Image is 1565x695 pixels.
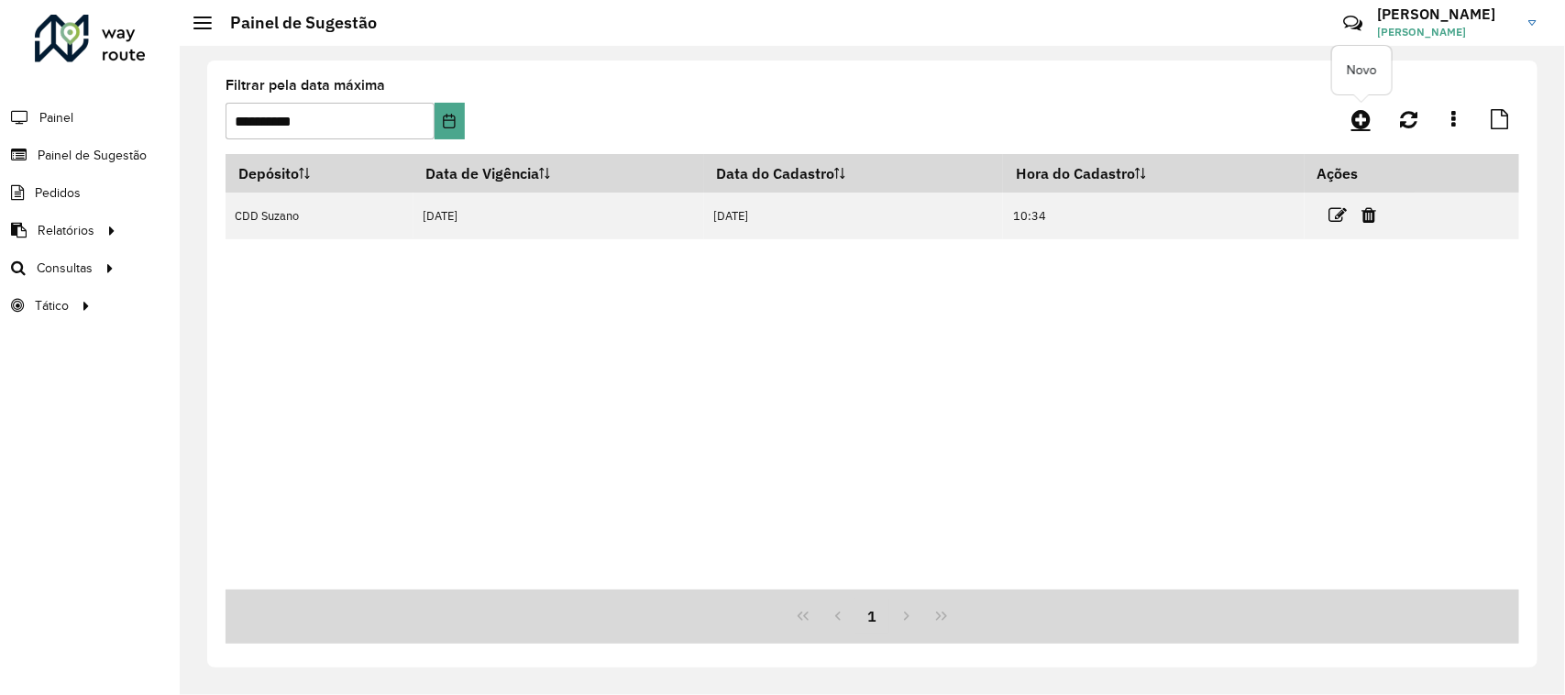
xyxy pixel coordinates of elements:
a: Excluir [1361,203,1376,227]
th: Data do Cadastro [704,154,1004,193]
h2: Painel de Sugestão [212,13,377,33]
span: Tático [35,296,69,315]
h3: [PERSON_NAME] [1377,6,1515,23]
div: Novo [1332,46,1392,94]
span: Pedidos [35,183,81,203]
button: Choose Date [435,103,465,139]
th: Hora do Cadastro [1003,154,1305,193]
th: Data de Vigência [413,154,704,193]
span: Painel [39,108,73,127]
button: 1 [855,599,890,634]
th: Ações [1305,154,1415,193]
th: Depósito [226,154,413,193]
td: [DATE] [413,193,704,239]
span: Consultas [37,259,93,278]
span: Painel de Sugestão [38,146,147,165]
td: CDD Suzano [226,193,413,239]
label: Filtrar pela data máxima [226,74,385,96]
td: 10:34 [1003,193,1305,239]
span: Relatórios [38,221,94,240]
a: Editar [1328,203,1347,227]
a: Contato Rápido [1333,4,1372,43]
span: [PERSON_NAME] [1377,24,1515,40]
td: [DATE] [704,193,1004,239]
